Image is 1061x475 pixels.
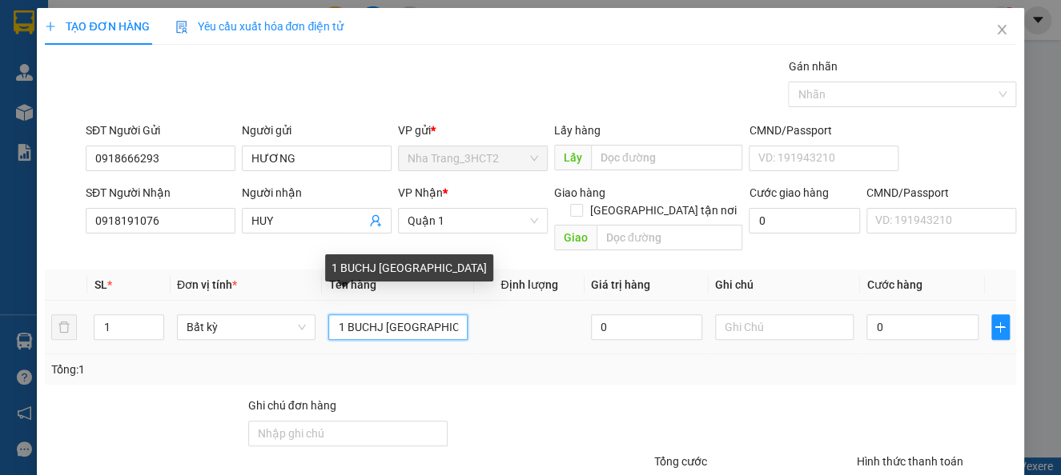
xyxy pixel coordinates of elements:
span: Định lượng [500,278,557,291]
input: Dọc đường [597,225,743,250]
div: SĐT Người Gửi [86,122,235,139]
span: Bất kỳ [187,315,307,339]
button: delete [51,314,77,340]
th: Ghi chú [709,269,861,301]
input: 0 [591,314,702,340]
b: Phương Nam Express [20,103,88,206]
input: Dọc đường [591,145,743,170]
div: 1 BUCHJ [GEOGRAPHIC_DATA] [325,254,493,281]
span: Lấy hàng [554,124,601,137]
span: Tổng cước [654,455,707,468]
b: Gửi khách hàng [98,23,159,98]
div: CMND/Passport [749,122,898,139]
label: Hình thức thanh toán [857,455,963,468]
span: Giá trị hàng [591,278,650,291]
input: Ghi chú đơn hàng [248,421,448,446]
div: VP gửi [398,122,548,139]
span: user-add [369,214,382,227]
span: Nha Trang_3HCT2 [408,146,538,170]
span: TẠO ĐƠN HÀNG [45,20,149,33]
li: (c) 2017 [135,76,220,96]
span: Quận 1 [408,209,538,233]
div: Người gửi [242,122,392,139]
input: VD: Bàn, Ghế [328,314,468,340]
input: Cước giao hàng [749,208,859,234]
div: Người nhận [242,184,392,202]
span: Lấy [554,145,591,170]
img: logo.jpg [174,20,212,58]
span: Yêu cầu xuất hóa đơn điện tử [175,20,344,33]
div: SĐT Người Nhận [86,184,235,202]
span: Giao [554,225,597,250]
b: [DOMAIN_NAME] [135,61,220,74]
span: VP Nhận [398,186,443,199]
span: close [995,23,1008,36]
img: icon [175,21,188,34]
span: Giao hàng [554,186,605,199]
button: Close [979,8,1024,53]
div: CMND/Passport [866,184,1016,202]
label: Cước giao hàng [749,186,828,199]
span: plus [992,321,1009,333]
input: Ghi Chú [715,314,854,340]
div: Tổng: 1 [51,361,411,378]
span: SL [94,278,107,291]
span: Cước hàng [866,278,922,291]
button: plus [991,314,1010,340]
span: Đơn vị tính [177,278,237,291]
span: plus [45,21,56,32]
label: Gán nhãn [788,60,837,73]
label: Ghi chú đơn hàng [248,399,336,412]
span: [GEOGRAPHIC_DATA] tận nơi [583,202,742,219]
